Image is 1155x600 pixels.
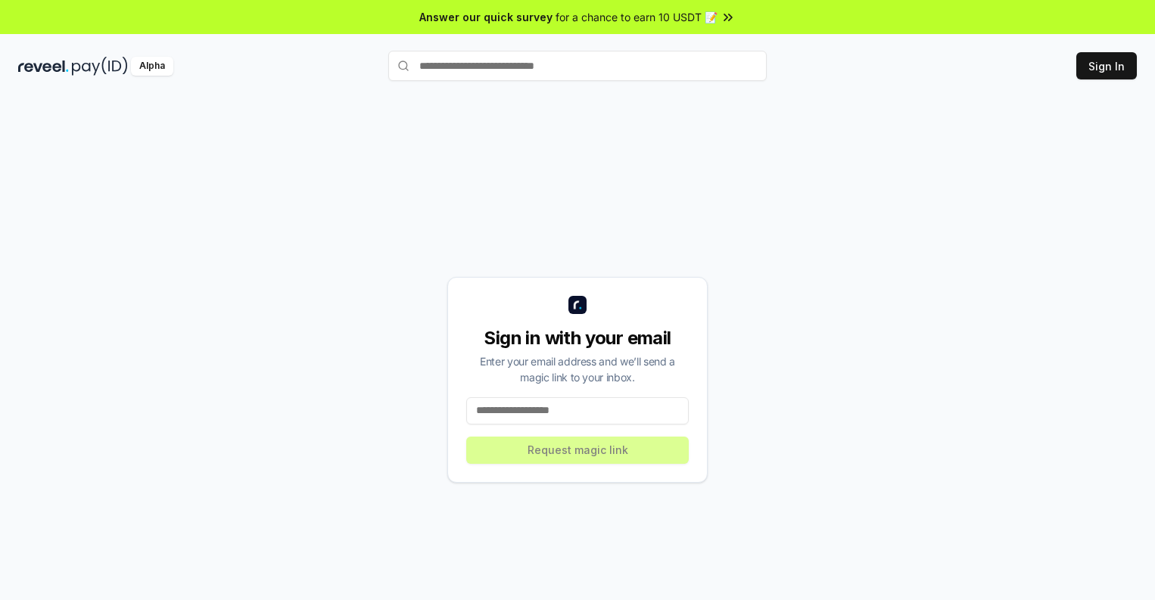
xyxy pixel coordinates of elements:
[556,9,718,25] span: for a chance to earn 10 USDT 📝
[72,57,128,76] img: pay_id
[466,353,689,385] div: Enter your email address and we’ll send a magic link to your inbox.
[466,326,689,350] div: Sign in with your email
[18,57,69,76] img: reveel_dark
[419,9,553,25] span: Answer our quick survey
[1076,52,1137,79] button: Sign In
[131,57,173,76] div: Alpha
[568,296,587,314] img: logo_small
